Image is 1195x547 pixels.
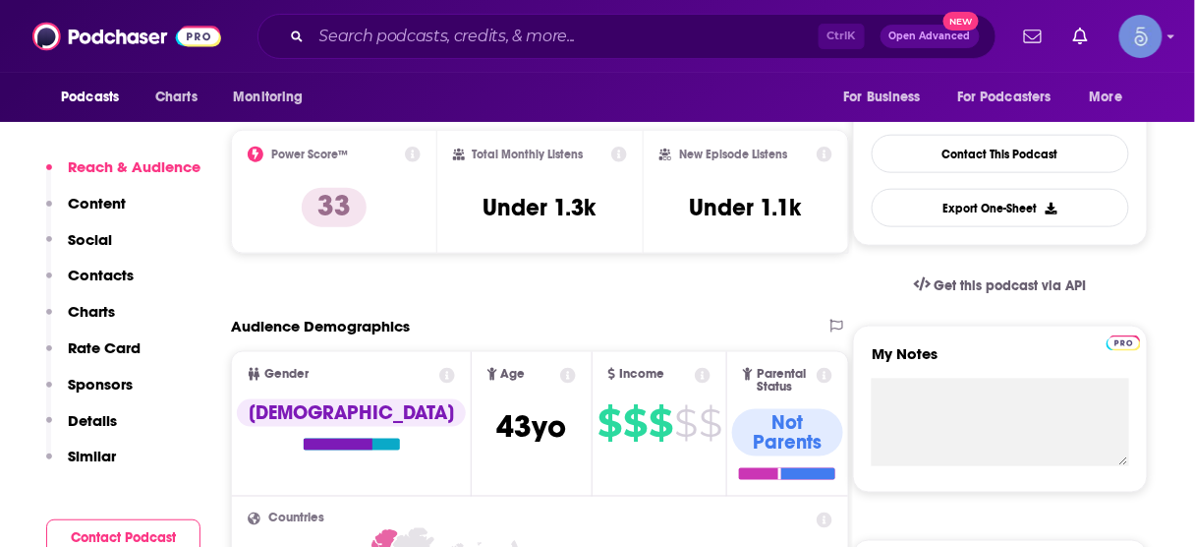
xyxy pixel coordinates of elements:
[46,447,116,483] button: Similar
[264,368,309,381] span: Gender
[957,84,1052,111] span: For Podcasters
[881,25,980,48] button: Open AdvancedNew
[690,193,802,222] h3: Under 1.1k
[237,399,466,427] div: [DEMOGRAPHIC_DATA]
[155,84,198,111] span: Charts
[46,157,200,194] button: Reach & Audience
[679,148,787,161] h2: New Episode Listens
[46,266,134,302] button: Contacts
[271,148,348,161] h2: Power Score™
[1107,335,1141,351] img: Podchaser Pro
[219,79,328,116] button: open menu
[872,344,1129,379] label: My Notes
[46,375,133,411] button: Sponsors
[46,411,117,448] button: Details
[732,409,842,456] div: Not Parents
[257,14,996,59] div: Search podcasts, credits, & more...
[889,31,971,41] span: Open Advanced
[68,194,126,213] p: Content
[302,188,367,227] p: 33
[597,407,621,439] span: $
[46,194,126,230] button: Content
[1090,84,1123,111] span: More
[61,84,119,111] span: Podcasts
[32,18,221,55] img: Podchaser - Follow, Share and Rate Podcasts
[484,193,597,222] h3: Under 1.3k
[843,84,921,111] span: For Business
[268,513,324,525] span: Countries
[935,277,1087,294] span: Get this podcast via API
[68,266,134,284] p: Contacts
[757,368,813,394] span: Parental Status
[649,407,672,439] span: $
[1016,20,1050,53] a: Show notifications dropdown
[233,84,303,111] span: Monitoring
[699,407,721,439] span: $
[872,189,1129,227] button: Export One-Sheet
[829,79,945,116] button: open menu
[1119,15,1163,58] button: Show profile menu
[312,21,819,52] input: Search podcasts, credits, & more...
[501,368,526,381] span: Age
[231,317,410,335] h2: Audience Demographics
[819,24,865,49] span: Ctrl K
[623,407,647,439] span: $
[943,12,979,30] span: New
[497,407,567,446] span: 43 yo
[46,338,141,375] button: Rate Card
[1065,20,1096,53] a: Show notifications dropdown
[47,79,144,116] button: open menu
[68,411,117,430] p: Details
[674,407,697,439] span: $
[872,135,1129,173] a: Contact This Podcast
[473,148,584,161] h2: Total Monthly Listens
[46,230,112,267] button: Social
[898,262,1103,310] a: Get this podcast via API
[1076,79,1148,116] button: open menu
[68,230,112,249] p: Social
[1107,333,1141,351] a: Pro website
[944,79,1080,116] button: open menu
[68,375,133,394] p: Sponsors
[142,79,209,116] a: Charts
[68,302,115,321] p: Charts
[1119,15,1163,58] img: User Profile
[68,157,200,176] p: Reach & Audience
[68,447,116,465] p: Similar
[1119,15,1163,58] span: Logged in as Spiral5-G1
[619,368,664,381] span: Income
[46,302,115,338] button: Charts
[68,338,141,357] p: Rate Card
